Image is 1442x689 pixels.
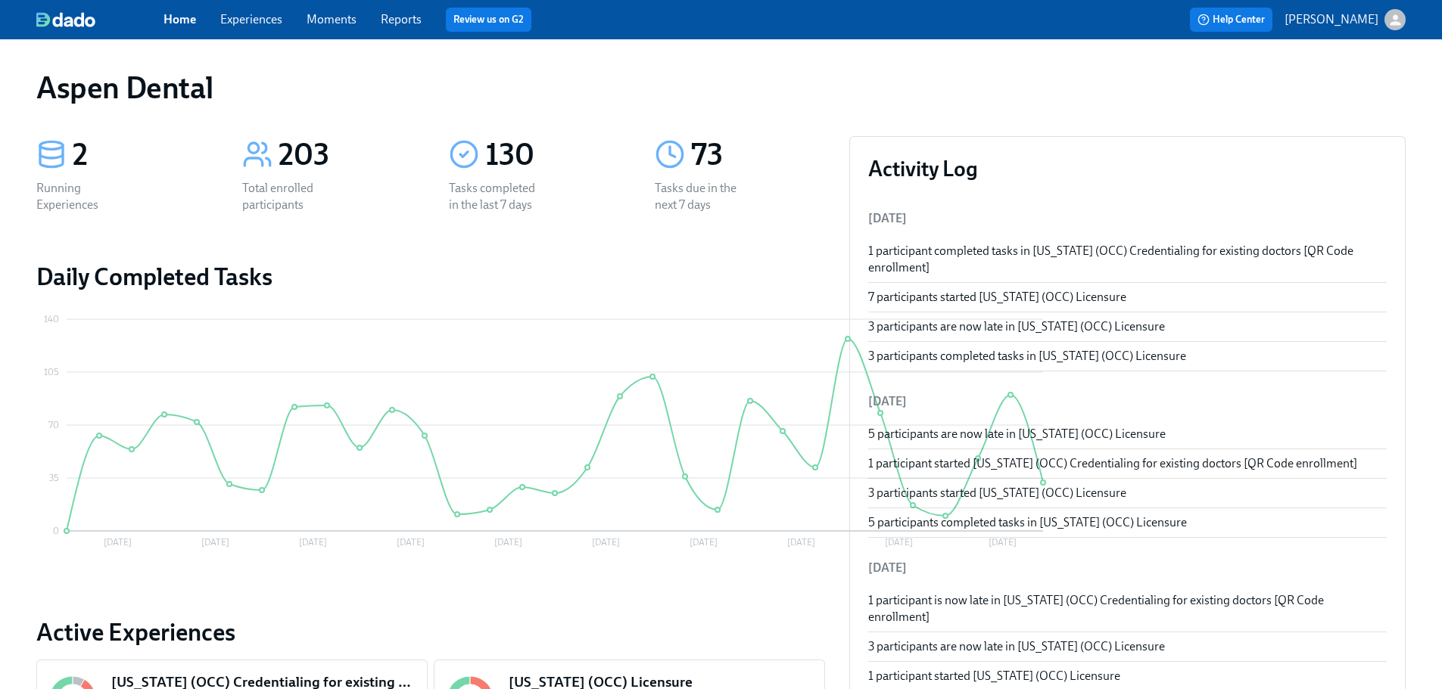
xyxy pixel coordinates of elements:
[446,8,531,32] button: Review us on G2
[868,485,1387,501] div: 3 participants started [US_STATE] (OCC) Licensure
[53,526,59,536] tspan: 0
[868,592,1387,625] div: 1 participant is now late in [US_STATE] (OCC) Credentialing for existing doctors [QR Code enrollm...
[48,420,59,430] tspan: 70
[868,383,1387,420] li: [DATE]
[868,243,1387,276] div: 1 participant completed tasks in [US_STATE] (OCC) Credentialing for existing doctors [QR Code enr...
[164,12,196,26] a: Home
[868,318,1387,335] div: 3 participants are now late in [US_STATE] (OCC) Licensure
[868,426,1387,442] div: 5 participants are now late in [US_STATE] (OCC) Licensure
[868,348,1387,365] div: 3 participants completed tasks in [US_STATE] (OCC) Licensure
[44,314,59,324] tspan: 140
[1285,9,1406,30] button: [PERSON_NAME]
[36,12,164,27] a: dado
[453,12,524,27] a: Review us on G2
[36,262,825,292] h2: Daily Completed Tasks
[868,550,1387,586] li: [DATE]
[73,136,206,174] div: 2
[36,180,133,213] div: Running Experiences
[1285,11,1378,28] p: [PERSON_NAME]
[787,537,815,548] tspan: [DATE]
[868,211,907,225] span: [DATE]
[494,537,522,548] tspan: [DATE]
[36,70,213,106] h1: Aspen Dental
[868,155,1387,182] h3: Activity Log
[397,537,425,548] tspan: [DATE]
[868,638,1387,655] div: 3 participants are now late in [US_STATE] (OCC) Licensure
[690,537,718,548] tspan: [DATE]
[201,537,229,548] tspan: [DATE]
[36,617,825,647] a: Active Experiences
[485,136,618,174] div: 130
[299,537,327,548] tspan: [DATE]
[868,289,1387,306] div: 7 participants started [US_STATE] (OCC) Licensure
[36,12,95,27] img: dado
[104,537,132,548] tspan: [DATE]
[1190,8,1272,32] button: Help Center
[279,136,412,174] div: 203
[242,180,339,213] div: Total enrolled participants
[49,473,59,483] tspan: 35
[691,136,824,174] div: 73
[381,12,422,26] a: Reports
[592,537,620,548] tspan: [DATE]
[44,367,59,377] tspan: 105
[655,180,752,213] div: Tasks due in the next 7 days
[868,455,1387,472] div: 1 participant started [US_STATE] (OCC) Credentialing for existing doctors [QR Code enrollment]
[868,668,1387,684] div: 1 participant started [US_STATE] (OCC) Licensure
[1198,12,1265,27] span: Help Center
[307,12,357,26] a: Moments
[449,180,546,213] div: Tasks completed in the last 7 days
[868,514,1387,531] div: 5 participants completed tasks in [US_STATE] (OCC) Licensure
[220,12,282,26] a: Experiences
